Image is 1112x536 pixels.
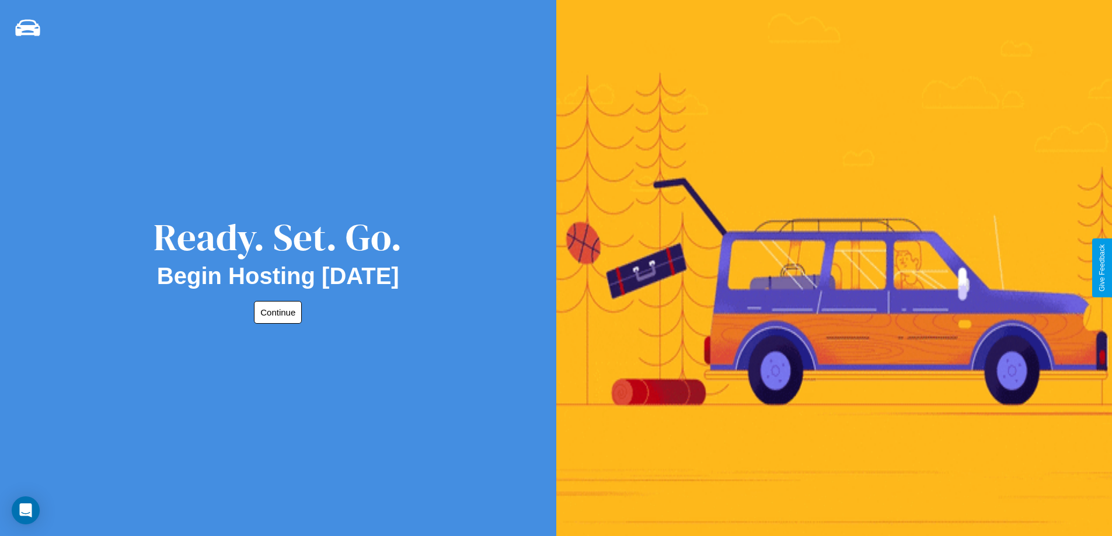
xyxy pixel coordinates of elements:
div: Give Feedback [1098,244,1106,292]
div: Open Intercom Messenger [12,496,40,524]
div: Ready. Set. Go. [154,211,402,263]
h2: Begin Hosting [DATE] [157,263,399,289]
button: Continue [254,301,302,324]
